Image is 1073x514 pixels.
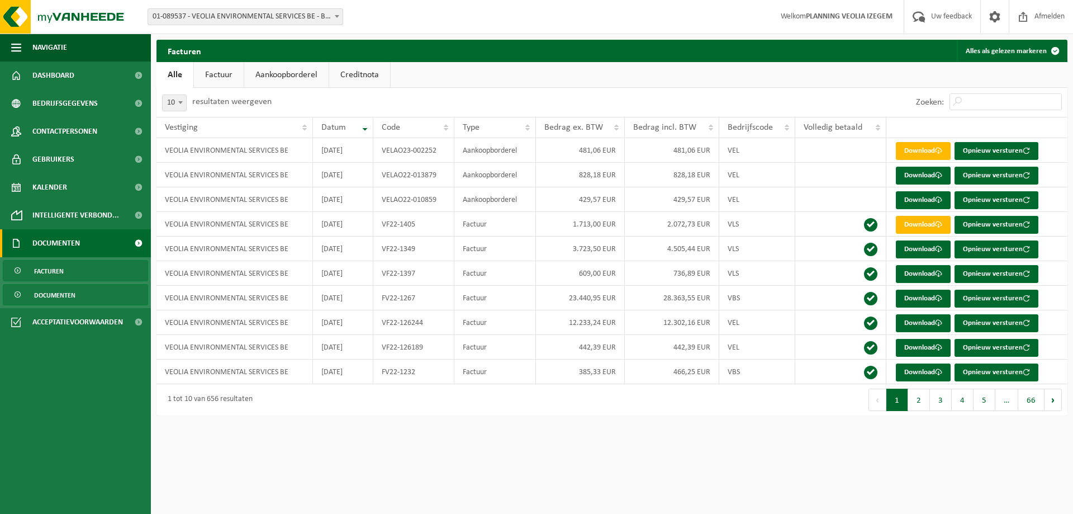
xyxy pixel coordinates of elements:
[957,40,1066,62] button: Alles als gelezen markeren
[896,290,951,308] a: Download
[373,286,455,310] td: FV22-1267
[32,145,74,173] span: Gebruikers
[625,286,719,310] td: 28.363,55 EUR
[728,123,773,132] span: Bedrijfscode
[995,389,1018,411] span: …
[454,310,535,335] td: Factuur
[974,389,995,411] button: 5
[886,389,908,411] button: 1
[1044,389,1062,411] button: Next
[719,310,795,335] td: VEL
[625,163,719,187] td: 828,18 EUR
[536,286,625,310] td: 23.440,95 EUR
[955,241,1038,258] button: Opnieuw versturen
[544,123,603,132] span: Bedrag ex. BTW
[804,123,862,132] span: Volledig betaald
[536,138,625,163] td: 481,06 EUR
[955,290,1038,308] button: Opnieuw versturen
[32,117,97,145] span: Contactpersonen
[625,335,719,360] td: 442,39 EUR
[908,389,930,411] button: 2
[32,173,67,201] span: Kalender
[3,284,148,305] a: Documenten
[536,163,625,187] td: 828,18 EUR
[955,364,1038,381] button: Opnieuw versturen
[313,360,373,384] td: [DATE]
[896,142,951,160] a: Download
[162,95,187,111] span: 10
[373,163,455,187] td: VELAO22-013879
[719,138,795,163] td: VEL
[536,212,625,237] td: 1.713,00 EUR
[719,163,795,187] td: VEL
[955,142,1038,160] button: Opnieuw versturen
[244,62,329,88] a: Aankoopborderel
[454,286,535,310] td: Factuur
[896,314,951,332] a: Download
[156,40,212,62] h2: Facturen
[382,123,400,132] span: Code
[719,187,795,212] td: VEL
[806,12,892,21] strong: PLANNING VEOLIA IZEGEM
[536,261,625,286] td: 609,00 EUR
[916,98,944,107] label: Zoeken:
[34,285,75,306] span: Documenten
[156,261,313,286] td: VEOLIA ENVIRONMENTAL SERVICES BE
[955,191,1038,209] button: Opnieuw versturen
[625,138,719,163] td: 481,06 EUR
[1018,389,1044,411] button: 66
[719,335,795,360] td: VEL
[719,212,795,237] td: VLS
[192,97,272,106] label: resultaten weergeven
[373,360,455,384] td: FV22-1232
[955,339,1038,357] button: Opnieuw versturen
[313,310,373,335] td: [DATE]
[454,212,535,237] td: Factuur
[313,261,373,286] td: [DATE]
[896,241,951,258] a: Download
[156,286,313,310] td: VEOLIA ENVIRONMENTAL SERVICES BE
[156,212,313,237] td: VEOLIA ENVIRONMENTAL SERVICES BE
[148,9,343,25] span: 01-089537 - VEOLIA ENVIRONMENTAL SERVICES BE - BEERSE
[194,62,244,88] a: Factuur
[156,335,313,360] td: VEOLIA ENVIRONMENTAL SERVICES BE
[156,187,313,212] td: VEOLIA ENVIRONMENTAL SERVICES BE
[148,8,343,25] span: 01-089537 - VEOLIA ENVIRONMENTAL SERVICES BE - BEERSE
[536,187,625,212] td: 429,57 EUR
[625,187,719,212] td: 429,57 EUR
[536,335,625,360] td: 442,39 EUR
[373,187,455,212] td: VELAO22-010859
[536,360,625,384] td: 385,33 EUR
[719,237,795,261] td: VLS
[625,310,719,335] td: 12.302,16 EUR
[373,138,455,163] td: VELAO23-002252
[313,187,373,212] td: [DATE]
[896,339,951,357] a: Download
[719,360,795,384] td: VBS
[868,389,886,411] button: Previous
[156,310,313,335] td: VEOLIA ENVIRONMENTAL SERVICES BE
[625,261,719,286] td: 736,89 EUR
[156,138,313,163] td: VEOLIA ENVIRONMENTAL SERVICES BE
[313,335,373,360] td: [DATE]
[373,237,455,261] td: VF22-1349
[32,34,67,62] span: Navigatie
[156,360,313,384] td: VEOLIA ENVIRONMENTAL SERVICES BE
[955,314,1038,332] button: Opnieuw versturen
[930,389,952,411] button: 3
[373,261,455,286] td: VF22-1397
[32,308,123,336] span: Acceptatievoorwaarden
[32,201,119,229] span: Intelligente verbond...
[373,212,455,237] td: VF22-1405
[34,261,64,282] span: Facturen
[156,62,193,88] a: Alle
[454,187,535,212] td: Aankoopborderel
[373,310,455,335] td: VF22-126244
[625,212,719,237] td: 2.072,73 EUR
[454,237,535,261] td: Factuur
[454,261,535,286] td: Factuur
[633,123,696,132] span: Bedrag incl. BTW
[329,62,390,88] a: Creditnota
[32,62,74,89] span: Dashboard
[536,310,625,335] td: 12.233,24 EUR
